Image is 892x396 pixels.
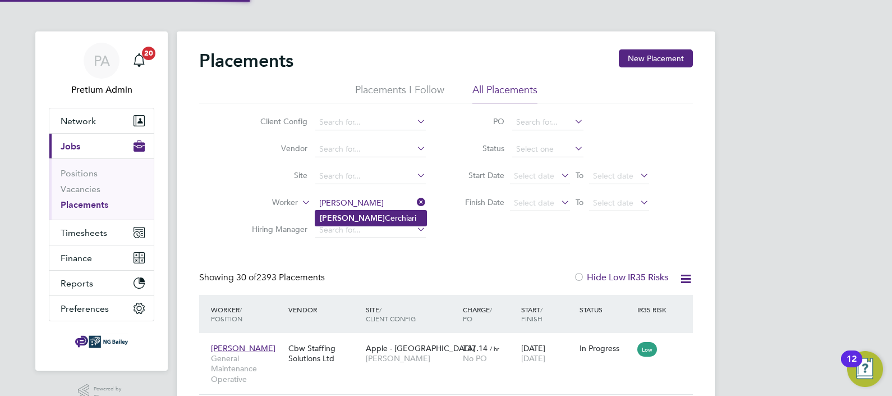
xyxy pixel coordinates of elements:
[199,49,293,72] h2: Placements
[366,305,416,323] span: / Client Config
[94,53,110,68] span: PA
[463,305,492,323] span: / PO
[233,197,298,208] label: Worker
[512,115,583,130] input: Search for...
[243,143,307,153] label: Vendor
[454,197,504,207] label: Finish Date
[49,108,154,133] button: Network
[463,343,488,353] span: £37.14
[211,343,275,353] span: [PERSON_NAME]
[61,199,108,210] a: Placements
[572,195,587,210] span: To
[454,170,504,180] label: Start Date
[355,83,444,103] li: Placements I Follow
[320,213,385,223] b: [PERSON_NAME]
[366,353,457,363] span: [PERSON_NAME]
[61,184,100,194] a: Vacancies
[49,333,154,351] a: Go to home page
[286,338,363,369] div: Cbw Staffing Solutions Ltd
[49,296,154,321] button: Preferences
[49,83,154,97] span: Pretium Admin
[472,83,537,103] li: All Placements
[286,299,363,320] div: Vendor
[61,253,92,263] span: Finance
[577,299,635,320] div: Status
[61,227,107,238] span: Timesheets
[363,299,460,329] div: Site
[236,272,256,283] span: 30 of
[315,211,426,226] li: Cerchiari
[518,299,577,329] div: Start
[61,168,98,179] a: Positions
[315,115,426,130] input: Search for...
[315,169,426,184] input: Search for...
[572,168,587,183] span: To
[211,353,283,384] span: General Maintenance Operative
[61,141,80,152] span: Jobs
[236,272,325,283] span: 2393 Placements
[61,303,109,314] span: Preferences
[454,116,504,126] label: PO
[634,299,673,320] div: IR35 Risk
[243,170,307,180] label: Site
[49,134,154,158] button: Jobs
[490,344,499,353] span: / hr
[518,338,577,369] div: [DATE]
[315,222,426,238] input: Search for...
[208,337,693,347] a: [PERSON_NAME]General Maintenance OperativeCbw Staffing Solutions LtdApple - [GEOGRAPHIC_DATA][PER...
[512,142,583,157] input: Select one
[49,158,154,220] div: Jobs
[315,142,426,157] input: Search for...
[128,43,150,79] a: 20
[454,143,504,153] label: Status
[460,299,518,329] div: Charge
[637,342,657,357] span: Low
[94,384,125,394] span: Powered by
[211,305,242,323] span: / Position
[49,245,154,270] button: Finance
[35,31,168,371] nav: Main navigation
[61,116,96,126] span: Network
[580,343,632,353] div: In Progress
[573,272,668,283] label: Hide Low IR35 Risks
[619,49,693,67] button: New Placement
[521,353,545,363] span: [DATE]
[49,43,154,97] a: PAPretium Admin
[315,195,426,211] input: Search for...
[521,305,542,323] span: / Finish
[243,116,307,126] label: Client Config
[61,278,93,289] span: Reports
[49,220,154,245] button: Timesheets
[593,171,633,181] span: Select date
[847,359,857,374] div: 12
[142,47,155,60] span: 20
[243,224,307,234] label: Hiring Manager
[593,198,633,208] span: Select date
[847,351,883,387] button: Open Resource Center, 12 new notifications
[366,343,475,353] span: Apple - [GEOGRAPHIC_DATA]
[463,353,487,363] span: No PO
[75,333,128,351] img: ngbailey-logo-retina.png
[514,198,554,208] span: Select date
[199,272,327,284] div: Showing
[208,299,286,329] div: Worker
[49,271,154,295] button: Reports
[514,171,554,181] span: Select date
